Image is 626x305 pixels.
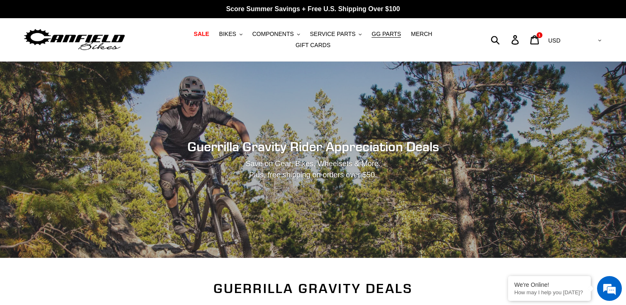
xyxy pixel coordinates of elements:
a: GG PARTS [367,29,405,40]
button: BIKES [215,29,247,40]
button: SERVICE PARTS [306,29,366,40]
a: MERCH [407,29,436,40]
span: GIFT CARDS [295,42,331,49]
div: We're Online! [514,281,585,288]
a: 1 [525,31,545,49]
span: SALE [194,31,209,38]
h2: Guerrilla Gravity Deals [88,281,539,296]
img: Canfield Bikes [23,27,126,53]
a: SALE [189,29,213,40]
span: MERCH [411,31,432,38]
span: SERVICE PARTS [310,31,355,38]
span: 1 [538,33,540,37]
h2: Guerrilla Gravity Rider Appreciation Deals [88,139,539,155]
span: COMPONENTS [252,31,294,38]
p: Save on Gear, Bikes, Wheelsets & More. Plus, free shipping on orders over $50. [144,158,482,181]
a: GIFT CARDS [291,40,335,51]
span: GG PARTS [372,31,401,38]
button: COMPONENTS [248,29,304,40]
input: Search [495,31,516,49]
span: BIKES [219,31,236,38]
p: How may I help you today? [514,289,585,295]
